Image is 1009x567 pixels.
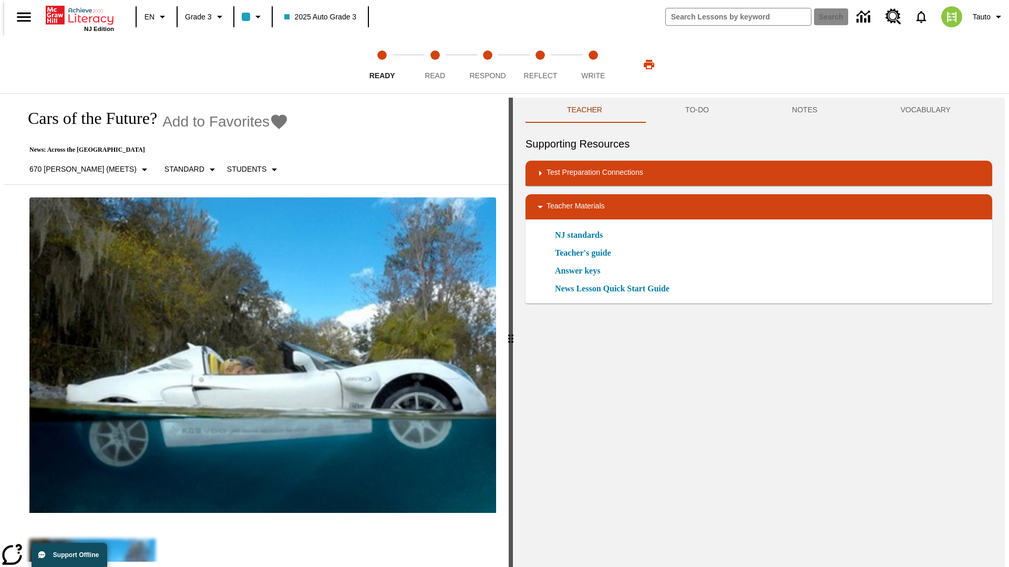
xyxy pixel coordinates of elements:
[526,98,644,123] button: Teacher
[524,71,558,80] span: Reflect
[513,98,1005,567] div: activity
[4,98,509,562] div: reading
[644,98,750,123] button: TO-DO
[859,98,992,123] button: VOCABULARY
[547,167,643,180] p: Test Preparation Connections
[46,4,114,32] div: Home
[160,160,223,179] button: Scaffolds, Standard
[25,160,155,179] button: Select Lexile, 670 Lexile (Meets)
[509,98,513,567] div: Press Enter or Spacebar and then press right and left arrow keys to move the slider
[563,36,624,93] button: Write step 5 of 5
[510,36,571,93] button: Reflect step 4 of 5
[850,3,879,31] a: Data Center
[32,543,107,567] button: Support Offline
[879,3,908,31] a: Resource Center, Will open in new tab
[526,98,992,123] div: Instructional Panel Tabs
[750,98,859,123] button: NOTES
[581,71,605,80] span: Write
[145,12,155,23] span: EN
[164,164,204,175] p: Standard
[404,36,465,93] button: Read step 2 of 5
[140,7,173,26] button: Language: EN, Select a language
[555,229,609,241] a: NJ standards
[969,7,1009,26] button: Profile/Settings
[935,3,969,30] button: Select a new avatar
[238,7,269,26] button: Class color is light blue. Change class color
[352,36,413,93] button: Ready step 1 of 5
[369,71,395,80] span: Ready
[526,194,992,219] div: Teacher Materials
[547,201,605,213] p: Teacher Materials
[469,71,506,80] span: Respond
[29,197,496,513] img: High-tech automobile treading water.
[29,164,137,175] p: 670 [PERSON_NAME] (Meets)
[973,12,991,23] span: Tauto
[908,3,935,30] a: Notifications
[223,160,285,179] button: Select Student
[555,265,600,277] a: Answer keys, Will open in new browser window or tab
[457,36,518,93] button: Respond step 3 of 5
[84,26,114,32] span: NJ Edition
[666,8,811,25] input: search field
[53,551,99,559] span: Support Offline
[162,112,289,131] button: Add to Favorites - Cars of the Future?
[185,12,212,23] span: Grade 3
[632,55,666,74] button: Print
[17,109,157,128] h1: Cars of the Future?
[17,146,289,154] p: News: Across the [GEOGRAPHIC_DATA]
[941,6,962,27] img: avatar image
[425,71,445,80] span: Read
[181,7,230,26] button: Grade: Grade 3, Select a grade
[526,135,992,152] h6: Supporting Resources
[162,113,270,130] span: Add to Favorites
[555,282,670,295] a: News Lesson Quick Start Guide, Will open in new browser window or tab
[555,247,611,259] a: Teacher's guide, Will open in new browser window or tab
[227,164,266,175] p: Students
[526,161,992,186] div: Test Preparation Connections
[8,2,39,33] button: Open side menu
[284,12,357,23] span: 2025 Auto Grade 3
